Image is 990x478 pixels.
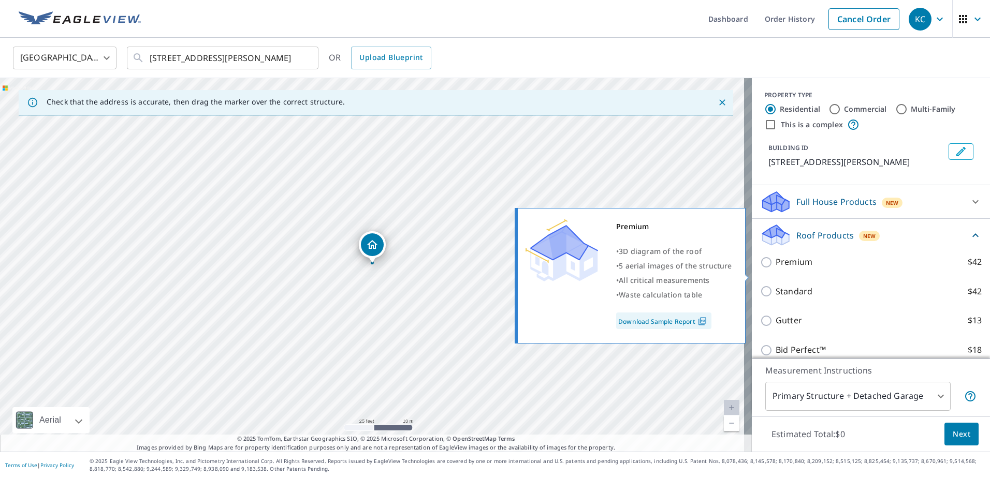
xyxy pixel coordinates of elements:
[695,317,709,326] img: Pdf Icon
[5,462,74,468] p: |
[844,104,887,114] label: Commercial
[796,229,854,242] p: Roof Products
[329,47,431,69] div: OR
[886,199,899,207] span: New
[150,43,297,72] input: Search by address or latitude-longitude
[616,273,732,288] div: •
[760,223,982,247] div: Roof ProductsNew
[780,104,820,114] label: Residential
[90,457,985,473] p: © 2025 Eagle View Technologies, Inc. and Pictometry International Corp. All Rights Reserved. Repo...
[768,156,944,168] p: [STREET_ADDRESS][PERSON_NAME]
[619,246,702,256] span: 3D diagram of the roof
[616,288,732,302] div: •
[911,104,956,114] label: Multi-Family
[724,415,739,431] a: Current Level 20, Zoom Out
[760,189,982,214] div: Full House ProductsNew
[36,407,64,433] div: Aerial
[716,96,729,109] button: Close
[619,275,709,285] span: All critical measurements
[724,400,739,415] a: Current Level 20, Zoom In Disabled
[616,219,732,234] div: Premium
[909,8,931,31] div: KC
[944,423,979,446] button: Next
[968,314,982,327] p: $13
[19,11,141,27] img: EV Logo
[968,343,982,356] p: $18
[526,219,598,281] img: Premium
[768,143,808,152] p: BUILDING ID
[359,231,386,263] div: Dropped pin, building 1, Residential property, 5266 Estero Blvd Fort Myers Beach, FL 33931
[776,256,812,268] p: Premium
[453,435,496,442] a: OpenStreetMap
[616,259,732,273] div: •
[237,435,515,443] span: © 2025 TomTom, Earthstar Geographics SIO, © 2025 Microsoft Corporation, ©
[619,290,702,300] span: Waste calculation table
[619,261,732,271] span: 5 aerial images of the structure
[953,428,970,441] span: Next
[616,244,732,259] div: •
[351,47,431,69] a: Upload Blueprint
[968,285,982,298] p: $42
[776,314,802,327] p: Gutter
[964,390,977,402] span: Your report will include the primary structure and a detached garage if one exists.
[616,312,711,329] a: Download Sample Report
[498,435,515,442] a: Terms
[765,382,951,411] div: Primary Structure + Detached Garage
[968,256,982,268] p: $42
[40,461,74,469] a: Privacy Policy
[776,343,826,356] p: Bid Perfect™
[796,196,877,208] p: Full House Products
[763,423,853,445] p: Estimated Total: $0
[47,97,345,107] p: Check that the address is accurate, then drag the marker over the correct structure.
[764,91,978,100] div: PROPERTY TYPE
[949,143,973,160] button: Edit building 1
[12,407,90,433] div: Aerial
[5,461,37,469] a: Terms of Use
[781,119,843,130] label: This is a complex
[863,232,876,240] span: New
[359,51,423,64] span: Upload Blueprint
[776,285,812,298] p: Standard
[765,364,977,377] p: Measurement Instructions
[13,43,117,72] div: [GEOGRAPHIC_DATA]
[828,8,899,30] a: Cancel Order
